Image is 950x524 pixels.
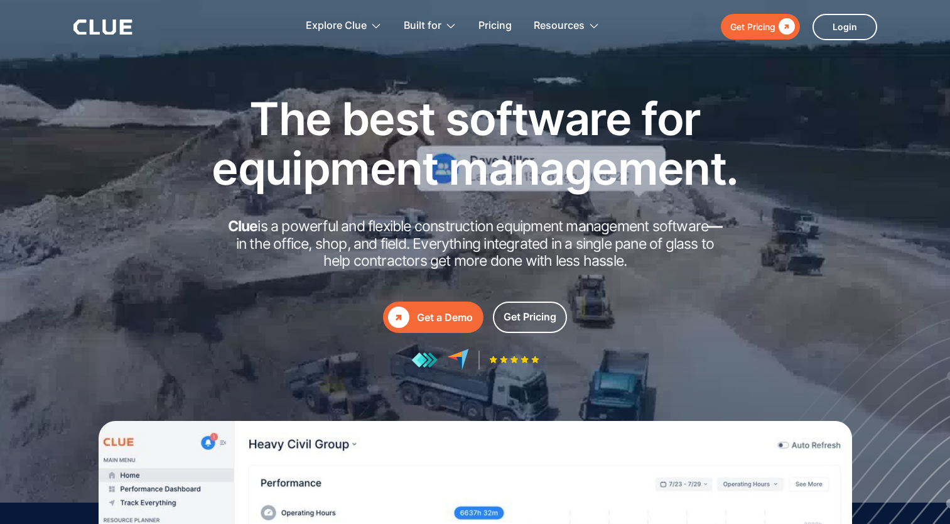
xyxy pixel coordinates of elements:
h2: is a powerful and flexible construction equipment management software in the office, shop, and fi... [224,218,726,270]
img: Five-star rating icon [489,356,539,364]
div: Get Pricing [504,309,556,325]
img: reviews at getapp [411,352,438,368]
div: Built for [404,6,456,46]
a: Pricing [478,6,512,46]
div: Explore Clue [306,6,367,46]
div: Resources [534,6,600,46]
div: Explore Clue [306,6,382,46]
h1: The best software for equipment management. [193,94,758,193]
div:  [775,19,795,35]
a: Get Pricing [493,302,567,333]
a: Get a Demo [383,302,483,333]
strong: Clue [228,217,258,235]
a: Login [812,14,877,40]
div: Get a Demo [417,310,473,325]
a: Get Pricing [721,14,800,40]
div: Built for [404,6,441,46]
strong: — [708,217,722,235]
div: Resources [534,6,585,46]
img: reviews at capterra [447,349,469,371]
div: Get Pricing [730,19,775,35]
div:  [388,307,409,328]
